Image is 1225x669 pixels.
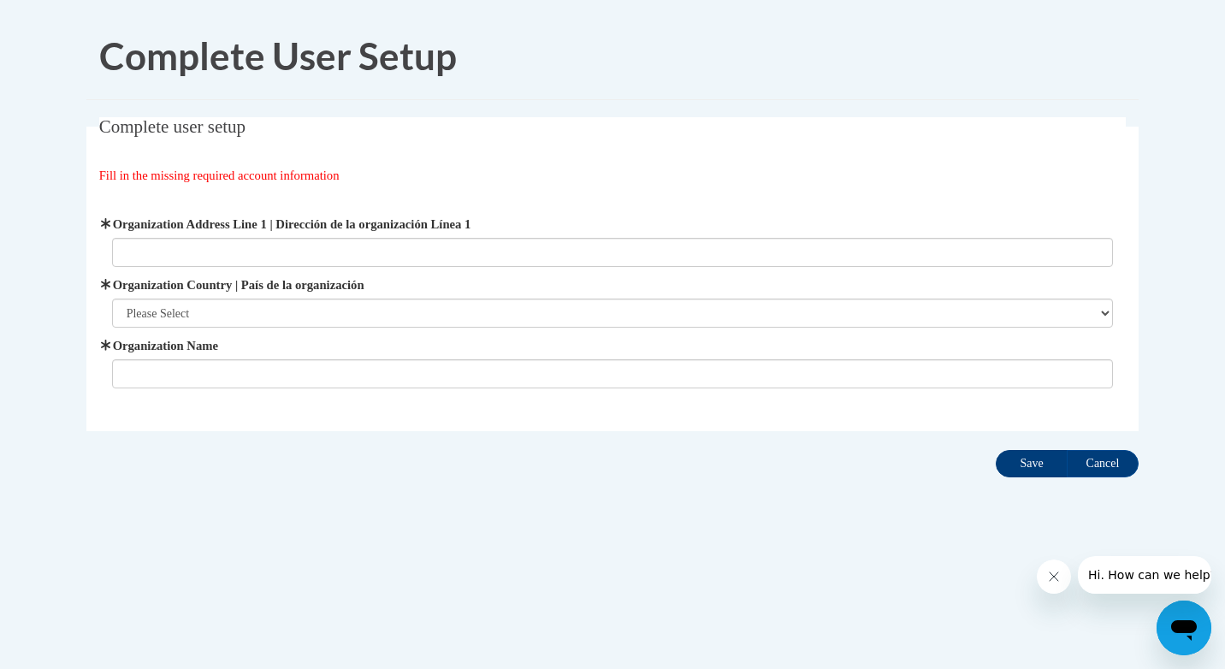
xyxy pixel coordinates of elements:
input: Metadata input [112,238,1114,267]
span: Fill in the missing required account information [99,169,340,182]
input: Save [996,450,1068,477]
label: Organization Name [112,336,1114,355]
input: Cancel [1067,450,1139,477]
iframe: Close message [1037,559,1071,594]
label: Organization Country | País de la organización [112,275,1114,294]
span: Complete user setup [99,116,246,137]
span: Hi. How can we help? [10,12,139,26]
span: Complete User Setup [99,33,457,78]
iframe: Button to launch messaging window [1157,601,1211,655]
iframe: Message from company [1078,556,1211,594]
label: Organization Address Line 1 | Dirección de la organización Línea 1 [112,215,1114,234]
input: Metadata input [112,359,1114,388]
